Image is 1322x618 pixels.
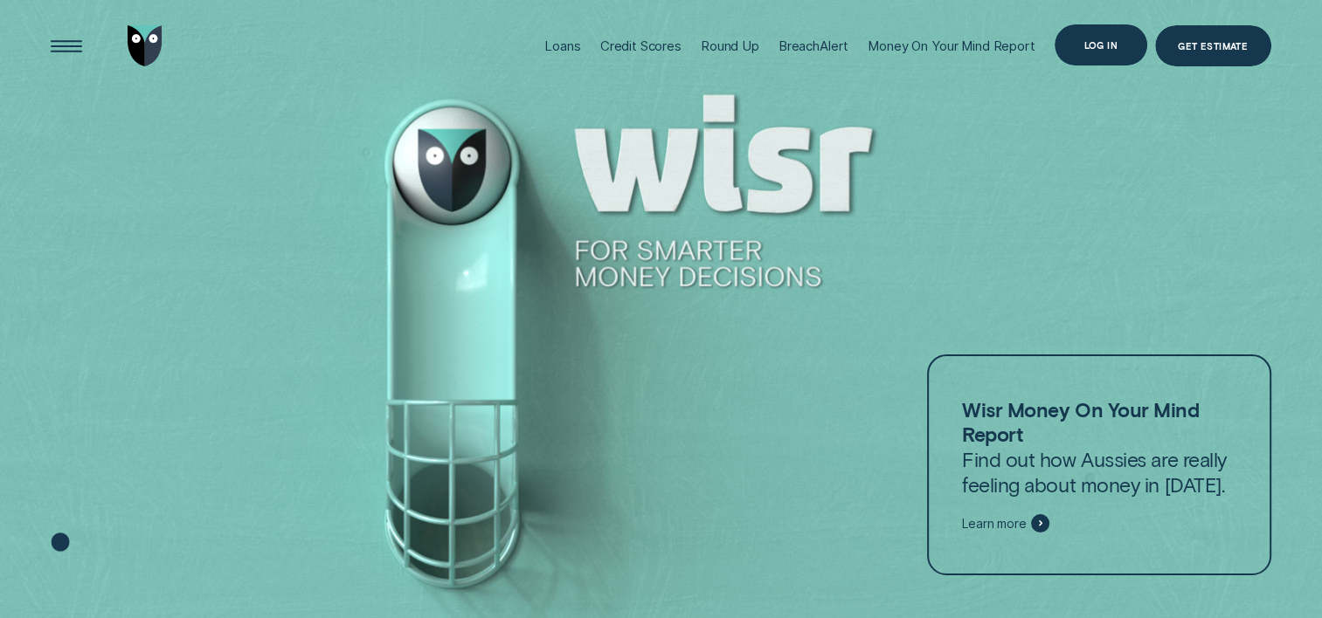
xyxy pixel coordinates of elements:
strong: Wisr Money On Your Mind Report [962,397,1199,447]
div: Credit Scores [600,38,682,54]
img: Wisr [128,25,163,67]
button: Open Menu [45,25,87,67]
div: Log in [1083,41,1118,49]
div: Money On Your Mind Report [868,38,1035,54]
p: Find out how Aussies are really feeling about money in [DATE]. [962,397,1236,498]
div: BreachAlert [779,38,848,54]
a: Wisr Money On Your Mind ReportFind out how Aussies are really feeling about money in [DATE].Learn... [927,354,1270,575]
span: Learn more [962,516,1027,532]
div: Loans [544,38,580,54]
button: Log in [1055,24,1147,66]
div: Round Up [701,38,759,54]
a: Get Estimate [1155,25,1271,67]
